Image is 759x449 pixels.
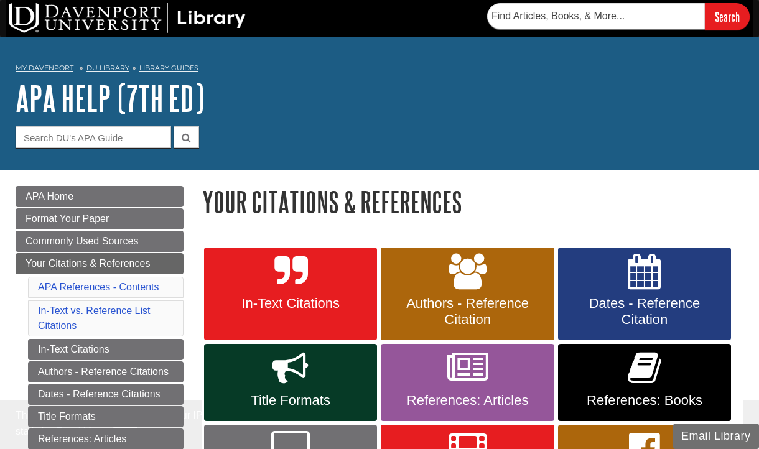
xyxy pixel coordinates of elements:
a: Library Guides [139,63,198,72]
a: APA Home [16,186,184,207]
a: Authors - Reference Citations [28,361,184,382]
span: Format Your Paper [26,213,109,224]
form: Searches DU Library's articles, books, and more [487,3,750,30]
nav: breadcrumb [16,60,743,80]
a: In-Text Citations [28,339,184,360]
a: In-Text vs. Reference List Citations [38,305,151,331]
input: Search DU's APA Guide [16,126,171,148]
a: Dates - Reference Citation [558,248,731,341]
a: References: Articles [381,344,554,421]
span: Commonly Used Sources [26,236,138,246]
img: DU Library [9,3,246,33]
button: Email Library [673,424,759,449]
a: In-Text Citations [204,248,377,341]
a: APA Help (7th Ed) [16,79,204,118]
span: Your Citations & References [26,258,150,269]
a: APA References - Contents [38,282,159,292]
input: Find Articles, Books, & More... [487,3,705,29]
a: Title Formats [28,406,184,427]
h1: Your Citations & References [202,186,743,218]
span: References: Articles [390,392,544,409]
span: APA Home [26,191,73,201]
input: Search [705,3,750,30]
span: References: Books [567,392,722,409]
span: Title Formats [213,392,368,409]
a: References: Books [558,344,731,421]
span: Dates - Reference Citation [567,295,722,328]
a: Title Formats [204,344,377,421]
a: Authors - Reference Citation [381,248,554,341]
span: Authors - Reference Citation [390,295,544,328]
a: Your Citations & References [16,253,184,274]
a: Format Your Paper [16,208,184,229]
a: Commonly Used Sources [16,231,184,252]
a: DU Library [86,63,129,72]
span: In-Text Citations [213,295,368,312]
a: Dates - Reference Citations [28,384,184,405]
a: My Davenport [16,63,73,73]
